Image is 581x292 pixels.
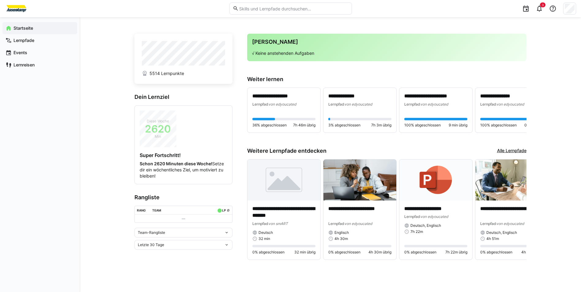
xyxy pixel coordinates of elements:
[399,159,472,200] img: image
[252,102,268,107] span: Lernpfad
[344,102,372,107] span: von edyoucated
[420,102,448,107] span: von edyoucated
[371,123,391,128] span: 7h 3m übrig
[524,123,543,128] span: 0 min übrig
[252,123,287,128] span: 36% abgeschlossen
[252,39,522,45] h3: [PERSON_NAME]
[252,221,268,226] span: Lernpfad
[480,250,512,255] span: 0% abgeschlossen
[294,250,315,255] span: 32 min übrig
[497,148,526,154] a: Alle Lernpfade
[334,236,348,241] span: 4h 30m
[480,221,496,226] span: Lernpfad
[149,70,184,77] span: 5514 Lernpunkte
[137,208,146,212] div: Rang
[334,230,349,235] span: Englisch
[247,76,526,83] h3: Weiter lernen
[252,50,522,56] p: √ Keine anstehenden Aufgaben
[140,161,212,166] strong: Schon 2620 Minuten diese Woche!
[542,3,544,7] span: 3
[449,123,467,128] span: 9 min übrig
[496,221,524,226] span: von edyoucated
[134,94,232,100] h3: Dein Lernziel
[344,221,372,226] span: von edyoucated
[404,250,436,255] span: 0% abgeschlossen
[480,123,517,128] span: 100% abgeschlossen
[323,159,396,200] img: image
[475,159,548,200] img: image
[404,102,420,107] span: Lernpfad
[138,242,164,247] span: Letzte 30 Tage
[496,102,524,107] span: von edyoucated
[486,230,517,235] span: Deutsch, Englisch
[410,223,441,228] span: Deutsch, Englisch
[328,123,360,128] span: 3% abgeschlossen
[410,229,423,234] span: 7h 22m
[328,102,344,107] span: Lernpfad
[368,250,391,255] span: 4h 30m übrig
[222,208,226,212] div: LP
[445,250,467,255] span: 7h 22m übrig
[140,161,227,179] p: Setze dir ein wöchentliches Ziel, um motiviert zu bleiben!
[328,221,344,226] span: Lernpfad
[138,230,165,235] span: Team-Rangliste
[521,250,543,255] span: 4h 51m übrig
[404,123,441,128] span: 100% abgeschlossen
[328,250,360,255] span: 0% abgeschlossen
[404,214,420,219] span: Lernpfad
[134,194,232,201] h3: Rangliste
[152,208,161,212] div: Team
[268,221,288,226] span: von smART
[258,236,270,241] span: 32 min
[239,6,348,11] input: Skills und Lernpfade durchsuchen…
[252,250,285,255] span: 0% abgeschlossen
[140,152,227,158] h4: Super Fortschritt!
[420,214,448,219] span: von edyoucated
[293,123,315,128] span: 7h 46m übrig
[227,207,230,212] a: ø
[486,236,499,241] span: 4h 51m
[247,159,320,200] img: image
[268,102,296,107] span: von edyoucated
[258,230,273,235] span: Deutsch
[480,102,496,107] span: Lernpfad
[247,148,326,154] h3: Weitere Lernpfade entdecken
